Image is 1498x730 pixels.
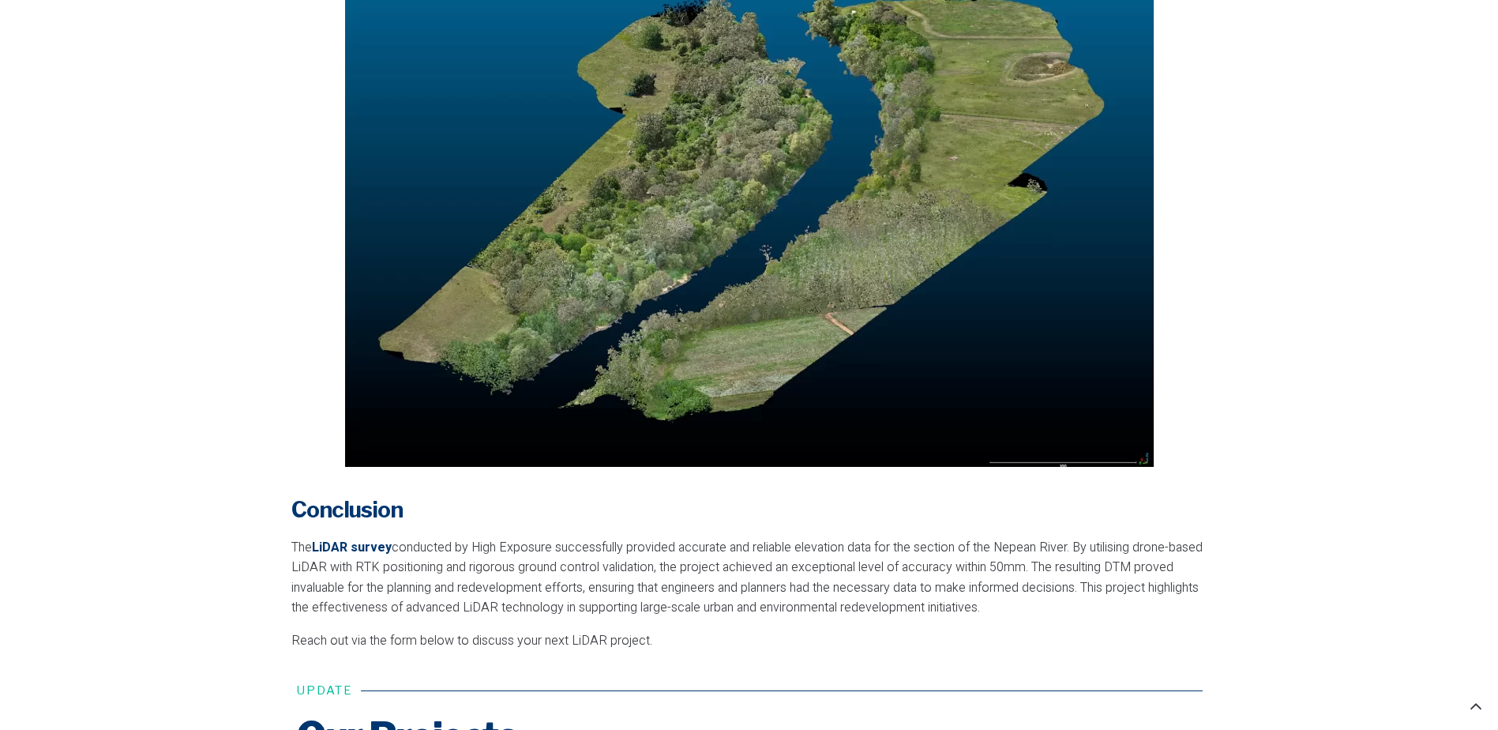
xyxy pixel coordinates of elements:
[291,495,1207,525] h4: Conclusion
[312,538,392,557] a: LiDAR survey
[296,685,353,697] h6: Update
[291,538,1207,619] p: The conducted by High Exposure successfully provided accurate and reliable elevation data for the...
[291,631,1207,652] p: Reach out via the form below to discuss your next LiDAR project.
